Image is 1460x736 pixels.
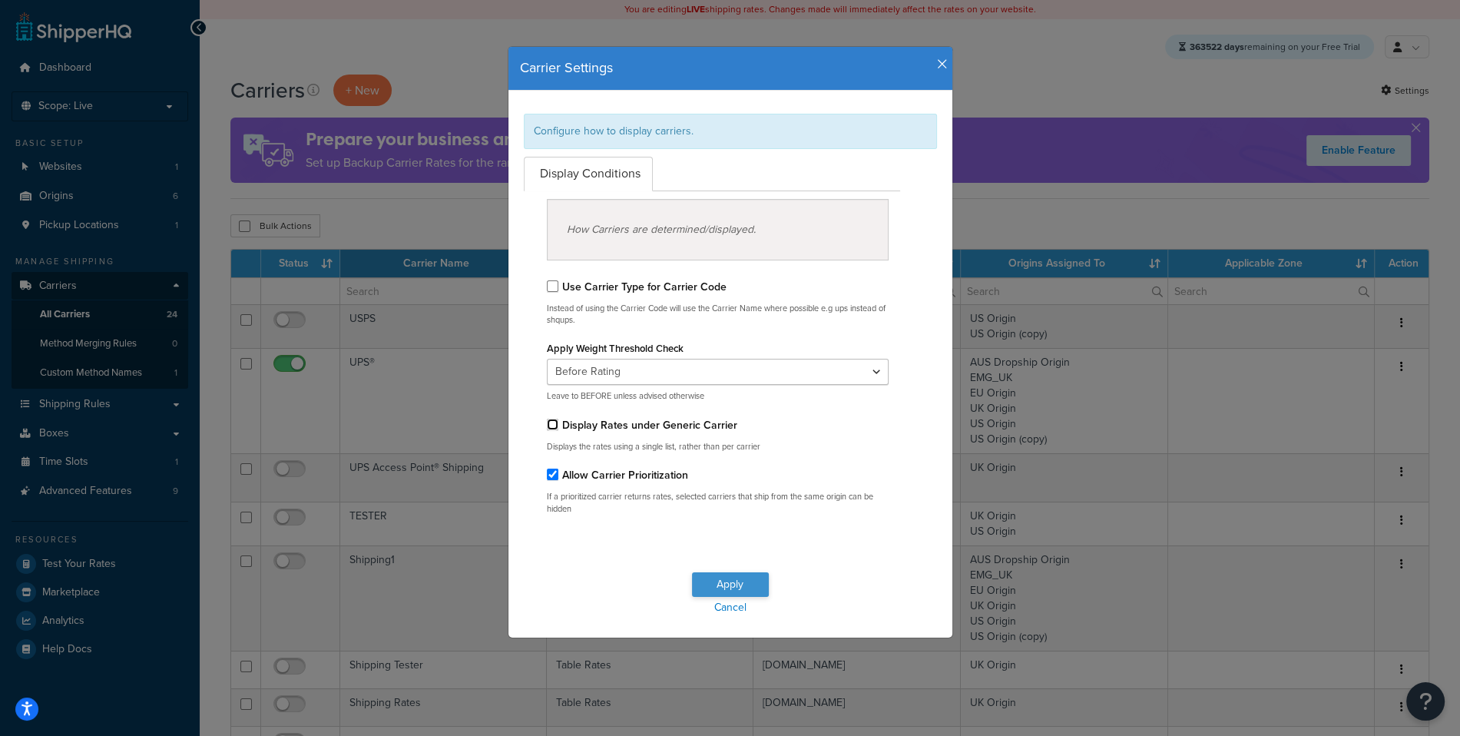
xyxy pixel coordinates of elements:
button: Apply [692,572,769,597]
a: Cancel [508,597,952,618]
p: Leave to BEFORE unless advised otherwise [547,390,889,402]
p: Instead of using the Carrier Code will use the Carrier Name where possible e.g ups instead of shq... [547,303,889,327]
h4: Carrier Settings [520,58,941,78]
p: If a prioritized carrier returns rates, selected carriers that ship from the same origin can be h... [547,491,889,515]
label: Display Rates under Generic Carrier [562,417,737,433]
a: Display Conditions [524,157,653,191]
p: Displays the rates using a single list, rather than per carrier [547,441,889,453]
label: Allow Carrier Prioritization [562,467,688,483]
input: Use Carrier Type for Carrier Code [547,280,558,292]
input: Allow Carrier Prioritization [547,469,558,480]
div: How Carriers are determined/displayed. [547,199,889,260]
input: Display Rates under Generic Carrier [547,419,558,430]
label: Use Carrier Type for Carrier Code [562,279,727,295]
label: Apply Weight Threshold Check [547,343,684,354]
div: Configure how to display carriers. [524,114,937,149]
